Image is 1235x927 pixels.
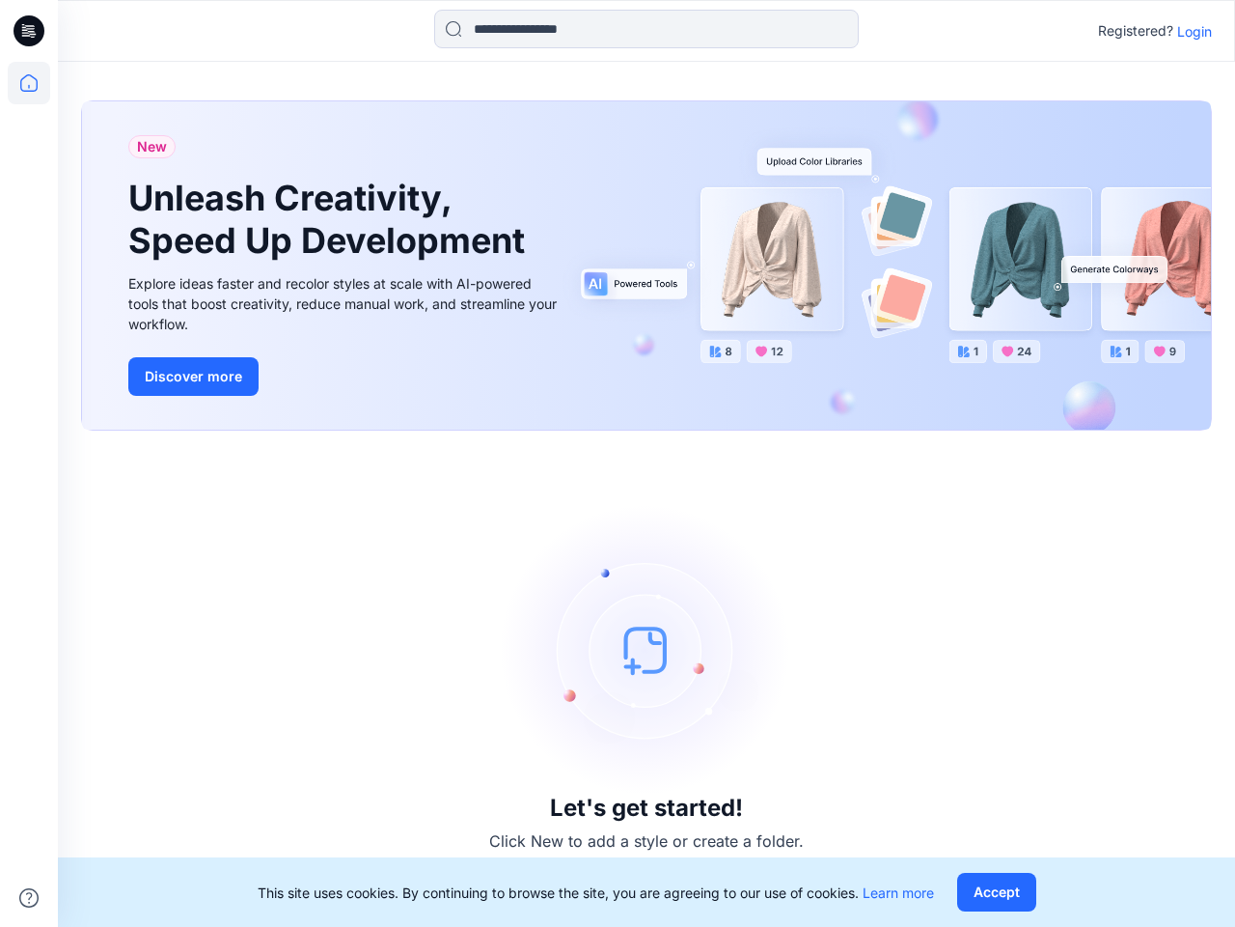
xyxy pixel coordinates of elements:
[863,885,934,901] a: Learn more
[128,178,534,261] h1: Unleash Creativity, Speed Up Development
[128,357,259,396] button: Discover more
[489,829,804,853] p: Click New to add a style or create a folder.
[1177,21,1212,42] p: Login
[128,273,563,334] div: Explore ideas faster and recolor styles at scale with AI-powered tools that boost creativity, red...
[128,357,563,396] a: Discover more
[502,505,791,795] img: empty-state-image.svg
[137,135,167,158] span: New
[258,883,934,903] p: This site uses cookies. By continuing to browse the site, you are agreeing to our use of cookies.
[550,795,743,822] h3: Let's get started!
[1098,19,1173,42] p: Registered?
[957,873,1036,912] button: Accept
